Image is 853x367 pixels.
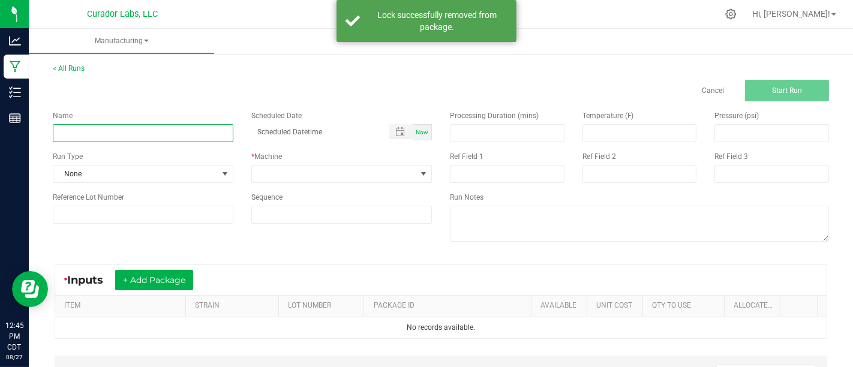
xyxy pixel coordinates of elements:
span: Manufacturing [29,36,214,46]
a: Allocated CostSortable [734,301,776,311]
iframe: Resource center [12,271,48,307]
a: < All Runs [53,64,85,73]
inline-svg: Analytics [9,35,21,47]
span: Inputs [67,273,115,287]
a: Sortable [789,301,812,311]
span: Ref Field 2 [582,152,616,161]
span: Start Run [772,86,802,95]
inline-svg: Reports [9,112,21,124]
span: Run Type [53,151,83,162]
span: None [53,166,218,182]
a: PACKAGE IDSortable [374,301,527,311]
div: Manage settings [723,8,738,20]
span: Pressure (psi) [714,112,759,120]
div: Lock successfully removed from package. [367,9,507,33]
span: Ref Field 3 [714,152,748,161]
button: + Add Package [115,270,193,290]
a: AVAILABLESortable [540,301,582,311]
span: Reference Lot Number [53,193,124,201]
a: STRAINSortable [195,301,274,311]
a: LOT NUMBERSortable [288,301,359,311]
button: Start Run [745,80,829,101]
p: 12:45 PM CDT [5,320,23,353]
a: Cancel [702,86,724,96]
span: Ref Field 1 [450,152,483,161]
span: Hi, [PERSON_NAME]! [752,9,830,19]
span: Run Notes [450,193,483,201]
a: Manufacturing [29,29,214,54]
inline-svg: Inventory [9,86,21,98]
span: Curador Labs, LLC [87,9,158,19]
input: Scheduled Datetime [251,124,377,139]
inline-svg: Manufacturing [9,61,21,73]
p: 08/27 [5,353,23,362]
span: Now [416,129,428,136]
td: No records available. [55,317,827,338]
span: Sequence [251,193,283,201]
span: Name [53,112,73,120]
span: Temperature (F) [582,112,634,120]
span: Processing Duration (mins) [450,112,539,120]
a: QTY TO USESortable [652,301,720,311]
span: Toggle popup [389,124,413,139]
a: ITEMSortable [64,301,181,311]
span: Machine [254,152,282,161]
span: Scheduled Date [251,112,302,120]
a: Unit CostSortable [596,301,638,311]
